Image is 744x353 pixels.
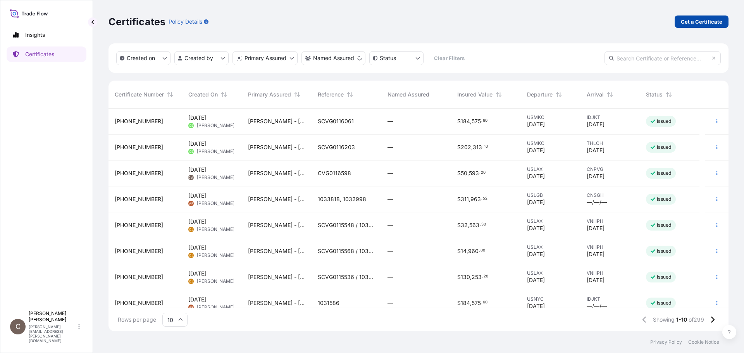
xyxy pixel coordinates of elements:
[318,221,375,229] span: SCVG0115548 / 1033348
[189,277,193,285] span: CJ
[650,339,682,345] p: Privacy Policy
[387,299,393,307] span: —
[387,143,393,151] span: —
[527,114,574,121] span: USMKC
[479,249,480,252] span: .
[318,273,375,281] span: SCVG0115536 / 1032416
[197,174,234,181] span: [PERSON_NAME]
[115,117,163,125] span: [PHONE_NUMBER]
[115,299,163,307] span: [PHONE_NUMBER]
[482,145,484,148] span: .
[676,316,687,324] span: 1-10
[387,91,429,98] span: Named Assured
[587,250,604,258] span: [DATE]
[470,119,472,124] span: ,
[675,15,728,28] a: Get a Certificate
[387,117,393,125] span: —
[483,119,487,122] span: 60
[116,51,170,65] button: createdOn Filter options
[481,119,482,122] span: .
[188,270,206,277] span: [DATE]
[494,90,503,99] button: Sort
[248,91,291,98] span: Primary Assured
[472,300,481,306] span: 575
[470,274,472,280] span: ,
[479,171,480,174] span: .
[469,222,479,228] span: 563
[188,140,206,148] span: [DATE]
[301,51,365,65] button: cargoOwner Filter options
[483,197,487,200] span: 52
[189,251,193,259] span: CJ
[188,114,206,122] span: [DATE]
[484,145,488,148] span: 10
[457,119,461,124] span: $
[587,296,634,302] span: IDJKT
[457,274,461,280] span: $
[197,200,234,207] span: [PERSON_NAME]
[472,274,482,280] span: 253
[15,323,21,331] span: C
[457,170,461,176] span: $
[527,166,574,172] span: USLAX
[527,270,574,276] span: USLAX
[248,299,305,307] span: [PERSON_NAME] - [GEOGRAPHIC_DATA]
[587,192,634,198] span: CNSGH
[7,27,86,43] a: Insights
[483,301,487,304] span: 60
[461,170,467,176] span: 50
[480,223,481,226] span: .
[457,91,493,98] span: Insured Value
[127,54,155,62] p: Created on
[657,144,671,150] p: Issued
[115,273,163,281] span: [PHONE_NUMBER]
[248,273,305,281] span: [PERSON_NAME] - [GEOGRAPHIC_DATA]
[587,218,634,224] span: VNHPH
[165,90,175,99] button: Sort
[29,310,77,323] p: [PERSON_NAME] [PERSON_NAME]
[318,91,344,98] span: Reference
[387,195,393,203] span: —
[189,122,193,129] span: CB
[480,249,485,252] span: 00
[587,198,607,206] span: —/—/—
[481,171,486,174] span: 20
[197,122,234,129] span: [PERSON_NAME]
[115,247,163,255] span: [PHONE_NUMBER]
[587,302,607,310] span: —/—/—
[197,148,234,155] span: [PERSON_NAME]
[232,51,298,65] button: distributor Filter options
[527,172,545,180] span: [DATE]
[587,172,604,180] span: [DATE]
[197,252,234,258] span: [PERSON_NAME]
[471,145,473,150] span: ,
[245,54,286,62] p: Primary Assured
[188,218,206,226] span: [DATE]
[527,146,545,154] span: [DATE]
[115,169,163,177] span: [PHONE_NUMBER]
[527,198,545,206] span: [DATE]
[108,15,165,28] p: Certificates
[313,54,354,62] p: Named Assured
[369,51,424,65] button: certificateStatus Filter options
[115,143,163,151] span: [PHONE_NUMBER]
[681,18,722,26] p: Get a Certificate
[468,222,469,228] span: ,
[527,140,574,146] span: USMKC
[188,174,194,181] span: CW
[688,339,719,345] a: Cookie Notice
[587,140,634,146] span: THLCH
[646,91,663,98] span: Status
[169,18,202,26] p: Policy Details
[457,300,461,306] span: $
[387,247,393,255] span: —
[587,91,604,98] span: Arrival
[481,223,486,226] span: 30
[554,90,563,99] button: Sort
[657,118,671,124] p: Issued
[473,145,482,150] span: 313
[527,192,574,198] span: USLGB
[587,166,634,172] span: CNPVG
[461,196,469,202] span: 311
[184,54,213,62] p: Created by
